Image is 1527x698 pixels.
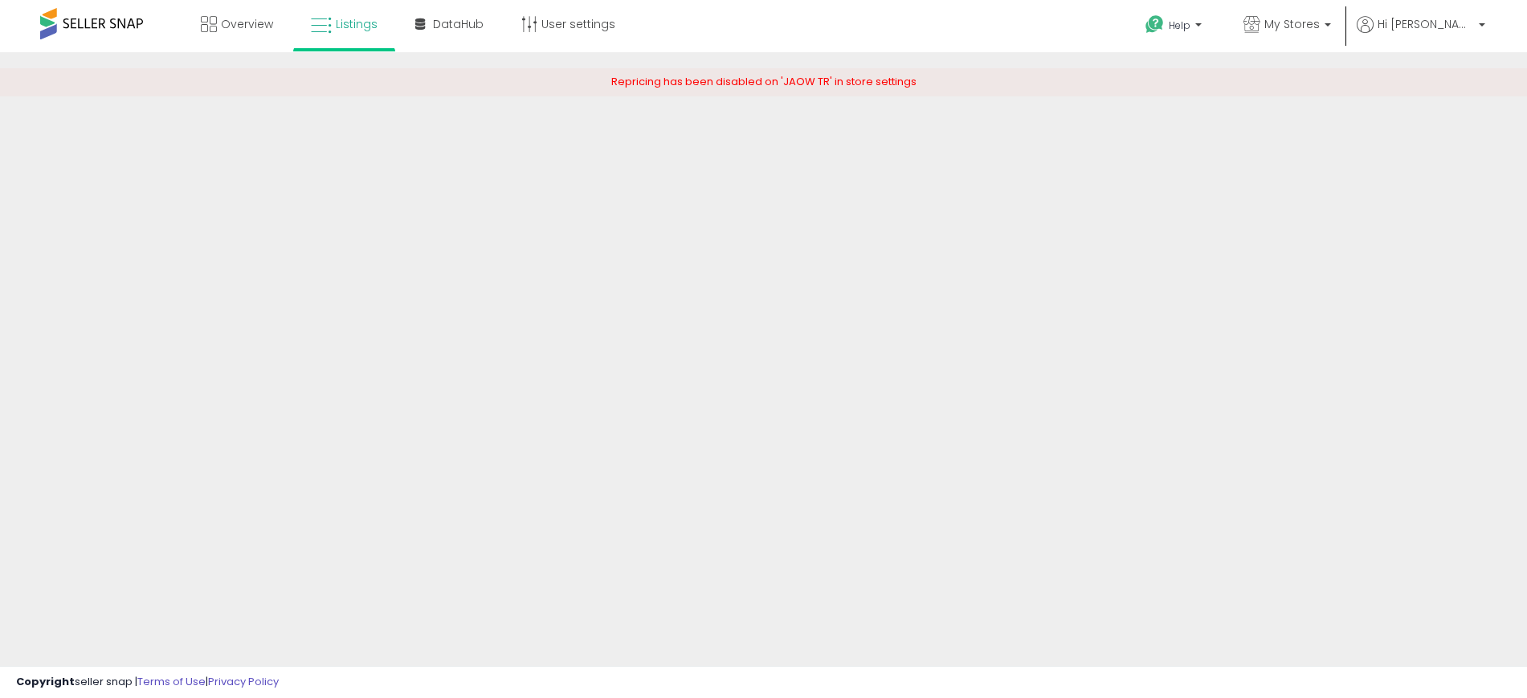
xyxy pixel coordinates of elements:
[221,16,273,32] span: Overview
[1133,2,1218,52] a: Help
[208,674,279,689] a: Privacy Policy
[16,674,75,689] strong: Copyright
[16,675,279,690] div: seller snap | |
[1145,14,1165,35] i: Get Help
[1264,16,1320,32] span: My Stores
[336,16,378,32] span: Listings
[1378,16,1474,32] span: Hi [PERSON_NAME]
[433,16,484,32] span: DataHub
[1357,16,1485,52] a: Hi [PERSON_NAME]
[137,674,206,689] a: Terms of Use
[611,74,917,89] span: Repricing has been disabled on 'JAOW TR' in store settings
[1169,18,1190,32] span: Help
